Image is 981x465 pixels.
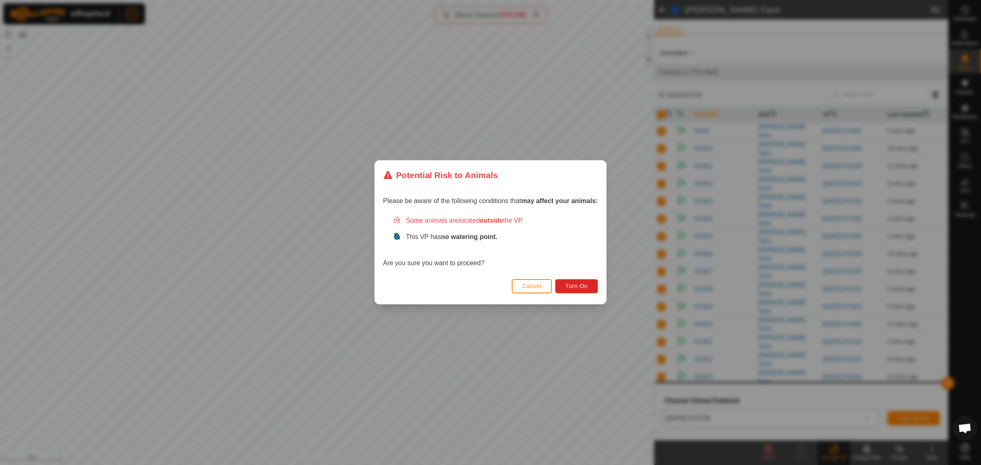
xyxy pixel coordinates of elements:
[441,234,497,241] strong: no watering point.
[459,217,524,224] span: located the VP.
[480,217,503,224] strong: outside
[383,198,598,205] span: Please be aware of the following conditions that
[406,234,497,241] span: This VP has
[512,279,552,293] button: Cancel
[383,169,498,181] div: Potential Risk to Animals
[555,279,598,293] button: Turn On
[522,283,542,290] span: Cancel
[393,216,598,226] div: Some animals are
[521,198,598,205] strong: may affect your animals:
[383,216,598,268] div: Are you sure you want to proceed?
[953,416,977,440] div: Open chat
[566,283,588,290] span: Turn On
